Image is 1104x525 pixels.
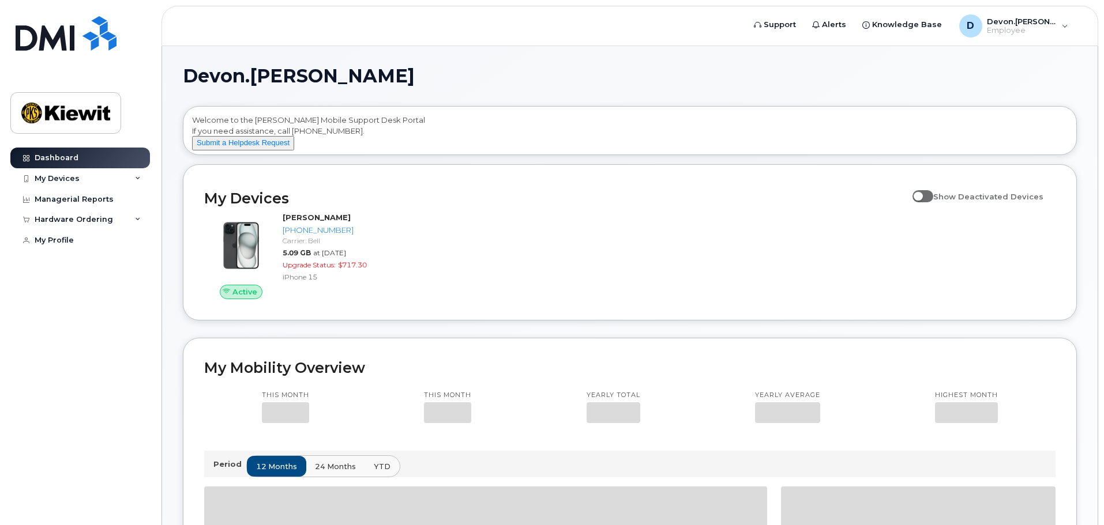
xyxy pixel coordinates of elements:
span: $717.30 [338,260,367,269]
span: Upgrade Status: [283,260,336,269]
span: Show Deactivated Devices [933,192,1043,201]
button: Submit a Helpdesk Request [192,136,294,150]
p: Yearly average [755,391,820,400]
h2: My Mobility Overview [204,359,1056,376]
div: [PHONE_NUMBER] [283,225,402,236]
strong: [PERSON_NAME] [283,213,351,222]
a: Active[PERSON_NAME][PHONE_NUMBER]Carrier: Bell5.09 GBat [DATE]Upgrade Status:$717.30iPhone 15 [204,212,407,300]
span: Active [232,286,257,297]
p: Period [213,459,246,470]
div: Carrier: Bell [283,236,402,245]
p: This month [424,391,471,400]
p: This month [262,391,309,400]
span: at [DATE] [313,248,346,257]
span: 5.09 GB [283,248,311,257]
span: 24 months [315,461,356,472]
img: iPhone_15_Black.png [213,218,269,273]
p: Yearly total [587,391,640,400]
div: iPhone 15 [283,272,402,282]
div: Welcome to the [PERSON_NAME] Mobile Support Desk Portal If you need assistance, call [PHONE_NUMBER]. [192,115,1068,150]
h2: My Devices [204,190,907,207]
a: Submit a Helpdesk Request [192,138,294,147]
span: Devon.[PERSON_NAME] [183,67,415,85]
span: YTD [374,461,390,472]
p: Highest month [935,391,998,400]
input: Show Deactivated Devices [913,186,922,195]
